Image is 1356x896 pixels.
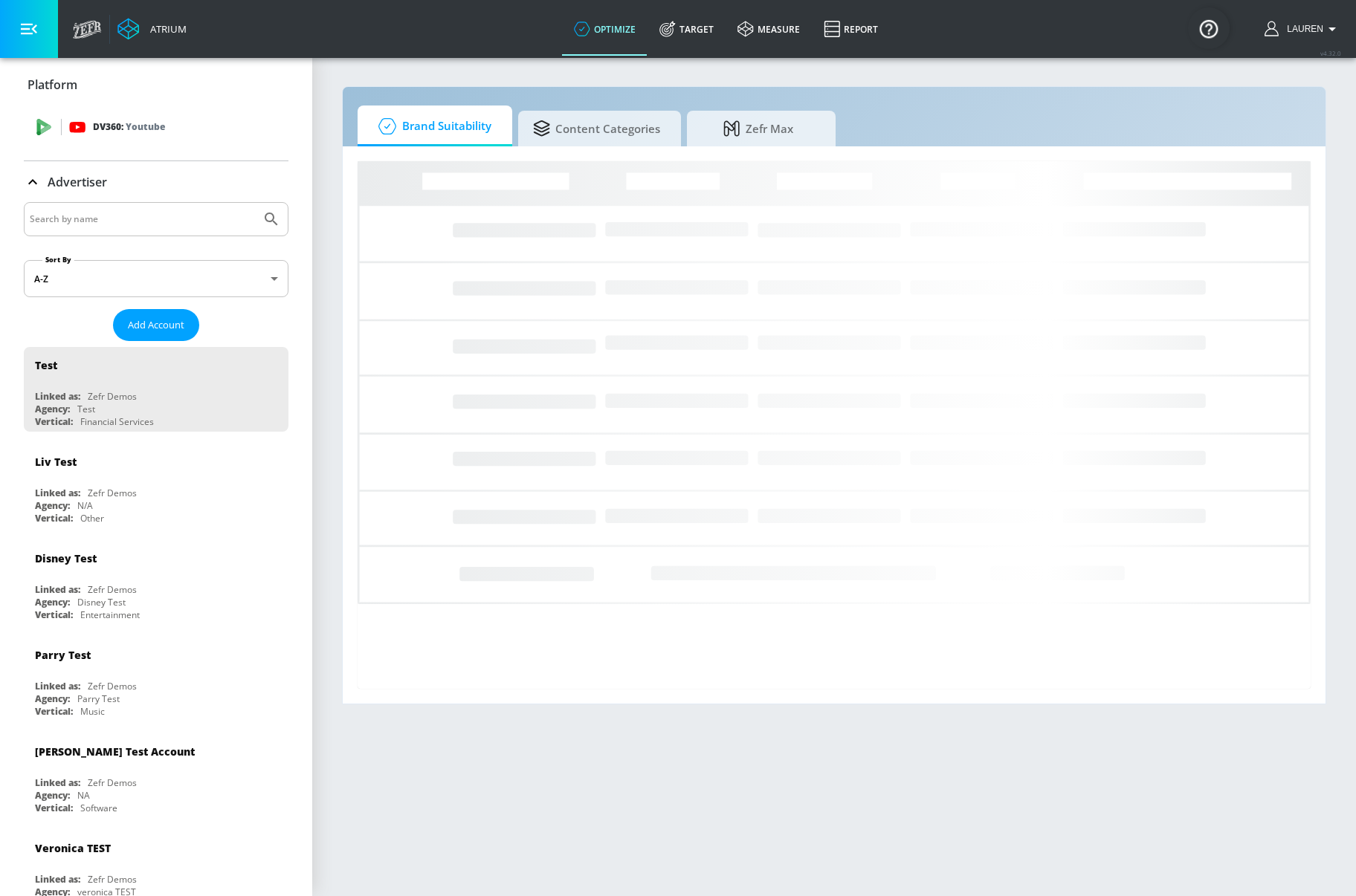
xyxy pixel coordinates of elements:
div: Agency: [35,596,70,608]
div: TestLinked as:Zefr DemosAgency:TestVertical:Financial Services [24,347,288,432]
div: Parry TestLinked as:Zefr DemosAgency:Parry TestVertical:Music [24,637,288,721]
button: Lauren [1265,20,1341,38]
p: Advertiser [48,174,107,190]
span: login as: lauren.bacher@zefr.com [1281,24,1323,34]
div: Test [35,358,57,372]
div: Liv TestLinked as:Zefr DemosAgency:N/AVertical:Other [24,444,288,528]
div: Linked as: [35,776,80,789]
input: Search by name [30,210,255,229]
div: Agency: [35,403,70,415]
div: Linked as: [35,873,80,886]
div: A-Z [24,260,288,297]
div: Zefr Demos [88,583,137,596]
div: [PERSON_NAME] Test AccountLinked as:Zefr DemosAgency:NAVertical:Software [24,733,288,818]
div: Linked as: [35,390,80,403]
span: Zefr Max [702,111,815,146]
div: Linked as: [35,680,80,692]
div: Vertical: [35,705,73,718]
div: Disney TestLinked as:Zefr DemosAgency:Disney TestVertical:Entertainment [24,540,288,625]
span: Content Categories [533,111,660,146]
label: Sort By [42,255,74,264]
a: measure [726,2,812,56]
div: Platform [24,64,288,105]
p: DV360: [93,119,165,135]
span: v 4.32.0 [1320,49,1341,57]
div: Software [80,802,117,814]
div: Vertical: [35,802,73,814]
div: Linked as: [35,487,80,499]
div: Parry Test [77,692,120,705]
a: Atrium [117,18,187,40]
span: Brand Suitability [372,108,491,144]
button: Open Resource Center [1188,7,1230,49]
div: Agency: [35,499,70,512]
div: Disney Test [77,596,126,608]
button: Add Account [113,309,199,341]
div: Zefr Demos [88,873,137,886]
div: Financial Services [80,415,154,428]
div: Disney Test [35,551,97,565]
div: Vertical: [35,415,73,428]
div: Zefr Demos [88,390,137,403]
div: Zefr Demos [88,776,137,789]
a: Target [648,2,726,56]
a: optimize [562,2,648,56]
div: Veronica TEST [35,841,111,855]
div: Advertiser [24,161,288,203]
div: Test [77,403,95,415]
span: Add Account [128,316,184,334]
div: Liv Test [35,455,77,469]
div: Zefr Demos [88,680,137,692]
a: Report [812,2,890,56]
div: Vertical: [35,608,73,621]
div: Agency: [35,692,70,705]
div: Atrium [144,22,187,36]
div: Other [80,512,104,525]
div: DV360: Youtube [24,105,288,149]
div: Agency: [35,789,70,802]
div: Linked as: [35,583,80,596]
div: Vertical: [35,512,73,525]
div: Parry Test [35,648,91,662]
div: N/A [77,499,93,512]
p: Platform [28,77,77,93]
div: Music [80,705,105,718]
p: Youtube [126,119,165,134]
div: Zefr Demos [88,487,137,499]
div: NA [77,789,90,802]
div: Entertainment [80,608,140,621]
div: [PERSON_NAME] Test Account [35,744,195,759]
